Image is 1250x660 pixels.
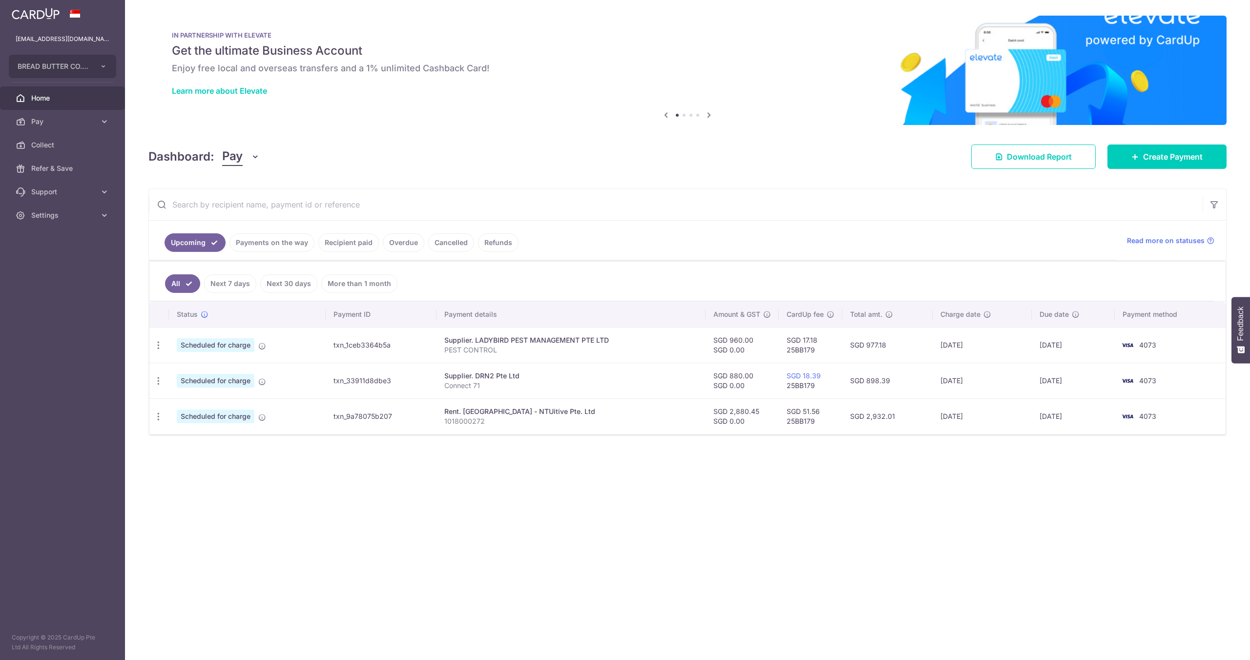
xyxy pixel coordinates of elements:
[842,363,933,398] td: SGD 898.39
[31,93,96,103] span: Home
[222,147,243,166] span: Pay
[1143,151,1203,163] span: Create Payment
[31,187,96,197] span: Support
[321,274,397,293] a: More than 1 month
[148,16,1227,125] img: Renovation banner
[222,147,260,166] button: Pay
[444,416,698,426] p: 1018000272
[1139,412,1156,420] span: 4073
[1127,236,1214,246] a: Read more on statuses
[713,309,760,319] span: Amount & GST
[1118,375,1137,387] img: Bank Card
[444,371,698,381] div: Supplier. DRN2 Pte Ltd
[31,210,96,220] span: Settings
[9,55,116,78] button: BREAD BUTTER CO. PRIVATE LIMITED
[318,233,379,252] a: Recipient paid
[933,398,1032,434] td: [DATE]
[779,363,842,398] td: 25BB179
[444,407,698,416] div: Rent. [GEOGRAPHIC_DATA] - NTUitive Pte. Ltd
[260,274,317,293] a: Next 30 days
[850,309,882,319] span: Total amt.
[326,302,437,327] th: Payment ID
[787,309,824,319] span: CardUp fee
[172,62,1203,74] h6: Enjoy free local and overseas transfers and a 1% unlimited Cashback Card!
[12,8,60,20] img: CardUp
[444,345,698,355] p: PEST CONTROL
[165,233,226,252] a: Upcoming
[444,381,698,391] p: Connect 71
[706,398,779,434] td: SGD 2,880.45 SGD 0.00
[933,327,1032,363] td: [DATE]
[326,398,437,434] td: txn_9a78075b207
[1032,327,1115,363] td: [DATE]
[437,302,706,327] th: Payment details
[31,140,96,150] span: Collect
[1139,376,1156,385] span: 4073
[1032,363,1115,398] td: [DATE]
[428,233,474,252] a: Cancelled
[842,327,933,363] td: SGD 977.18
[1231,297,1250,363] button: Feedback - Show survey
[842,398,933,434] td: SGD 2,932.01
[1236,307,1245,341] span: Feedback
[1032,398,1115,434] td: [DATE]
[177,374,254,388] span: Scheduled for charge
[326,363,437,398] td: txn_33911d8dbe3
[326,327,437,363] td: txn_1ceb3364b5a
[1040,309,1069,319] span: Due date
[177,338,254,352] span: Scheduled for charge
[204,274,256,293] a: Next 7 days
[933,363,1032,398] td: [DATE]
[172,86,267,96] a: Learn more about Elevate
[1139,341,1156,349] span: 4073
[148,148,214,165] h4: Dashboard:
[165,274,200,293] a: All
[172,31,1203,39] p: IN PARTNERSHIP WITH ELEVATE
[1118,339,1137,351] img: Bank Card
[1118,411,1137,422] img: Bank Card
[177,410,254,423] span: Scheduled for charge
[1007,151,1072,163] span: Download Report
[787,371,821,380] a: SGD 18.39
[444,335,698,345] div: Supplier. LADYBIRD PEST MANAGEMENT PTE LTD
[1107,144,1227,169] a: Create Payment
[18,62,90,71] span: BREAD BUTTER CO. PRIVATE LIMITED
[31,117,96,126] span: Pay
[779,327,842,363] td: SGD 17.18 25BB179
[1115,302,1226,327] th: Payment method
[172,43,1203,59] h5: Get the ultimate Business Account
[706,327,779,363] td: SGD 960.00 SGD 0.00
[16,34,109,44] p: [EMAIL_ADDRESS][DOMAIN_NAME]
[31,164,96,173] span: Refer & Save
[706,363,779,398] td: SGD 880.00 SGD 0.00
[1127,236,1205,246] span: Read more on statuses
[971,144,1096,169] a: Download Report
[149,189,1203,220] input: Search by recipient name, payment id or reference
[383,233,424,252] a: Overdue
[779,398,842,434] td: SGD 51.56 25BB179
[940,309,980,319] span: Charge date
[177,309,198,319] span: Status
[229,233,314,252] a: Payments on the way
[478,233,519,252] a: Refunds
